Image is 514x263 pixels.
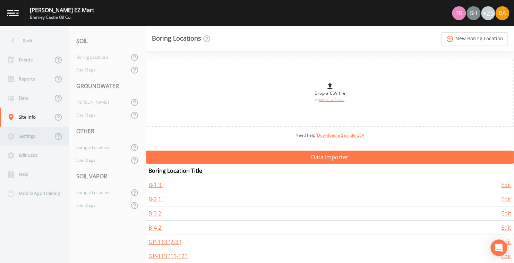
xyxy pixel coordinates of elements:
[148,181,163,189] a: B-1 3'
[466,6,480,20] img: 726fd29fcef06c5d4d94ec3380ebb1a1
[319,97,344,102] a: select a file...
[501,210,511,217] a: Edit
[69,51,129,63] a: Boring Locations
[69,141,129,154] a: Sample Locations
[69,109,129,121] a: Site Maps
[30,14,94,20] div: Blarney Castle Oil Co.
[501,181,511,189] a: Edit
[452,6,466,20] div: Travis Kirin
[69,199,129,212] a: Site Maps
[295,132,364,138] span: Need help?
[490,239,507,256] div: Open Intercom Messenger
[30,6,94,14] div: [PERSON_NAME] EZ Mart
[148,238,181,246] a: GP-113 (2-3')
[7,10,19,16] img: logo
[441,32,508,45] a: add_circle_outlineNew Boring Location
[501,195,511,203] a: Edit
[69,31,146,51] div: SOIL
[146,164,417,178] th: Boring Location Title
[69,76,146,96] div: GROUNDWATER
[69,154,129,167] a: Site Maps
[495,6,509,20] img: e87f1c0e44c1658d59337c30f0e43455
[446,35,454,43] i: add_circle_outline
[152,35,211,43] div: Boring Locations
[466,6,481,20] div: shaynee@enviro-britesolutions.com
[69,186,129,199] a: Sample Locations
[315,97,344,102] small: or
[148,210,163,217] a: B-3 2'
[317,132,364,138] a: Download a Sample CSV
[452,6,466,20] img: 939099765a07141c2f55256aeaad4ea5
[69,167,146,186] div: SOIL VAPOR
[69,121,146,141] div: OTHER
[69,96,129,109] a: [PERSON_NAME]
[148,252,188,260] a: GP-113 (11-12')
[314,82,345,103] div: Drop a CSV file
[148,195,163,203] a: B-2 1'
[146,151,514,164] button: Data Importer
[501,224,511,231] a: Edit
[69,63,129,76] a: Site Maps
[148,224,163,231] a: B-4 2'
[501,252,511,260] a: Edit
[501,238,511,246] a: Edit
[481,6,495,20] div: +25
